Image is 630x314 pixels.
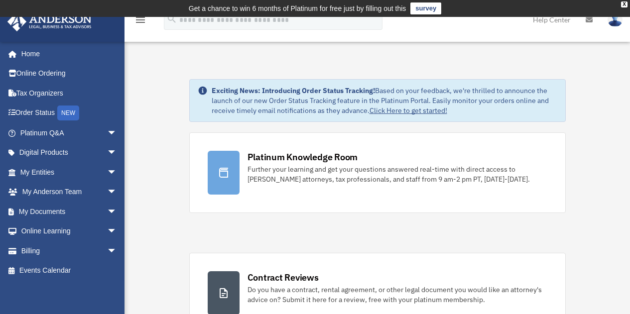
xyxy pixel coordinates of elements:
[7,261,132,281] a: Events Calendar
[107,221,127,242] span: arrow_drop_down
[7,103,132,123] a: Order StatusNEW
[166,13,177,24] i: search
[7,202,132,221] a: My Documentsarrow_drop_down
[134,17,146,26] a: menu
[7,44,127,64] a: Home
[7,182,132,202] a: My Anderson Teamarrow_drop_down
[107,202,127,222] span: arrow_drop_down
[608,12,623,27] img: User Pic
[7,123,132,143] a: Platinum Q&Aarrow_drop_down
[134,14,146,26] i: menu
[370,106,447,115] a: Click Here to get started!
[7,241,132,261] a: Billingarrow_drop_down
[4,12,95,31] img: Anderson Advisors Platinum Portal
[107,143,127,163] span: arrow_drop_down
[621,1,628,7] div: close
[107,241,127,261] span: arrow_drop_down
[248,151,358,163] div: Platinum Knowledge Room
[57,105,79,120] div: NEW
[7,221,132,241] a: Online Learningarrow_drop_down
[107,182,127,203] span: arrow_drop_down
[410,2,441,14] a: survey
[189,2,406,14] div: Get a chance to win 6 months of Platinum for free just by filling out this
[107,123,127,143] span: arrow_drop_down
[248,164,547,184] div: Further your learning and get your questions answered real-time with direct access to [PERSON_NAM...
[248,271,319,284] div: Contract Reviews
[248,285,547,305] div: Do you have a contract, rental agreement, or other legal document you would like an attorney's ad...
[212,86,375,95] strong: Exciting News: Introducing Order Status Tracking!
[107,162,127,183] span: arrow_drop_down
[7,64,132,84] a: Online Ordering
[7,83,132,103] a: Tax Organizers
[7,143,132,163] a: Digital Productsarrow_drop_down
[189,132,566,213] a: Platinum Knowledge Room Further your learning and get your questions answered real-time with dire...
[7,162,132,182] a: My Entitiesarrow_drop_down
[212,86,557,115] div: Based on your feedback, we're thrilled to announce the launch of our new Order Status Tracking fe...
